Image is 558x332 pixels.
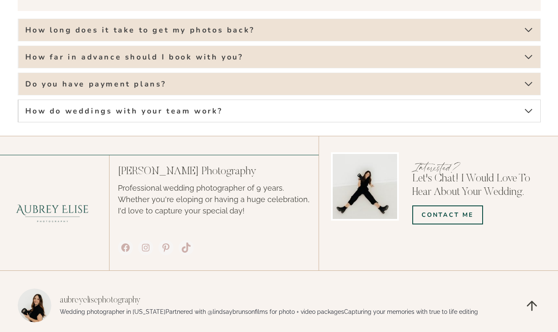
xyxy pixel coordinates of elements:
[18,100,541,122] button: How do weddings with your team work?
[412,205,483,225] a: COntact Me
[412,159,548,175] p: Interested?
[118,182,315,216] p: Professional wedding photographer of 9 years. Whether you're eloping or having a huge celebration...
[25,79,167,89] span: Do you have payment plans?
[60,294,141,306] h3: aubreyelisephotography
[412,173,548,199] p: Let's Chat! I would love to hear about your wedding.
[518,292,545,319] a: Scroll to top
[422,211,474,220] span: COntact Me
[118,164,315,180] p: [PERSON_NAME] Photography
[25,25,255,35] span: How long does it take to get my photos back?
[18,46,541,68] button: How far in advance should I book with you?
[18,289,541,322] a: aubreyelisephotographyWedding photographer in [US_STATE]Partnered with @lindsaybrunsonfilms for p...
[60,308,478,316] p: Wedding photographer in [US_STATE] Partnered with @lindsaybrunsonfilms for photo + video packages...
[18,19,541,41] button: How long does it take to get my photos back?
[25,52,243,62] span: How far in advance should I book with you?
[25,106,223,116] span: How do weddings with your team work?
[18,73,541,95] button: Do you have payment plans?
